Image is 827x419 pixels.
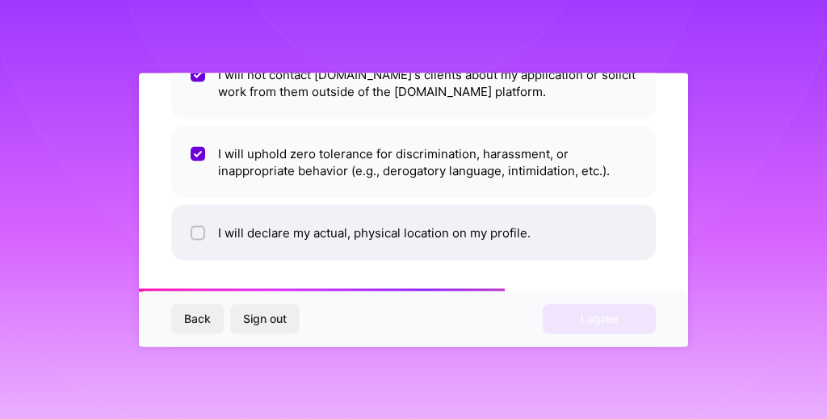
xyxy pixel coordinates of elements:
[171,204,656,260] li: I will declare my actual, physical location on my profile.
[230,304,300,333] button: Sign out
[171,46,656,119] li: I will not contact [DOMAIN_NAME]'s clients about my application or solicit work from them outside...
[171,304,224,333] button: Back
[243,311,287,327] span: Sign out
[184,311,211,327] span: Back
[171,125,656,198] li: I will uphold zero tolerance for discrimination, harassment, or inappropriate behavior (e.g., der...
